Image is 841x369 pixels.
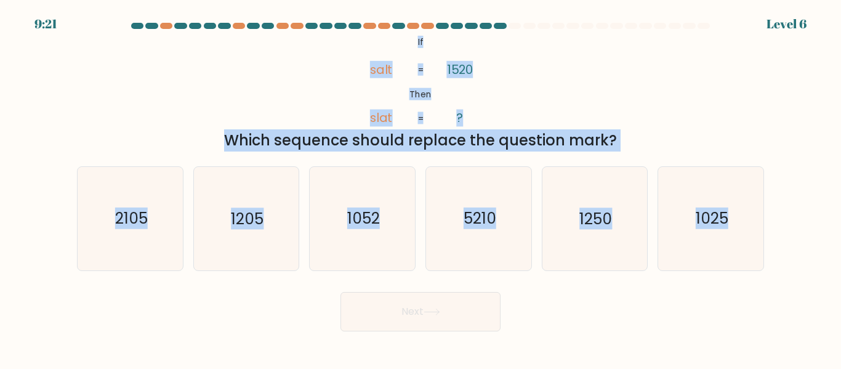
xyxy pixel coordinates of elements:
[418,63,424,76] tspan: =
[340,292,501,331] button: Next
[84,129,757,152] div: Which sequence should replace the question mark?
[767,15,807,33] div: Level 6
[115,208,147,230] text: 2105
[463,208,496,230] text: 5210
[369,110,392,127] tspan: slat
[409,88,432,100] tspan: Then
[231,208,264,230] text: 1205
[347,208,380,230] text: 1052
[418,112,424,124] tspan: =
[34,15,57,33] div: 9:21
[696,208,728,230] text: 1025
[345,34,497,128] svg: @import url('[URL][DOMAIN_NAME]);
[418,36,424,48] tspan: If
[447,61,473,78] tspan: 1520
[457,110,464,127] tspan: ?
[369,61,392,78] tspan: salt
[579,208,612,230] text: 1250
